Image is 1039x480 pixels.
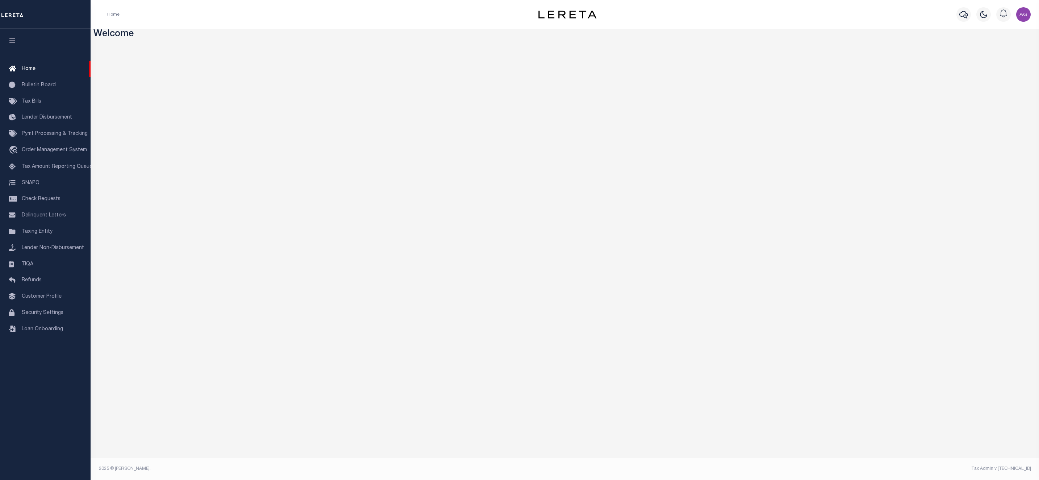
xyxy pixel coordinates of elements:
li: Home [107,11,120,18]
span: Loan Onboarding [22,327,63,332]
span: Home [22,66,36,71]
h3: Welcome [93,29,1036,40]
span: Customer Profile [22,294,62,299]
div: 2025 © [PERSON_NAME]. [93,465,565,472]
div: Tax Admin v.[TECHNICAL_ID] [570,465,1031,472]
img: logo-dark.svg [538,11,596,18]
span: Order Management System [22,148,87,153]
i: travel_explore [9,146,20,155]
span: Refunds [22,278,42,283]
span: SNAPQ [22,180,39,185]
span: Tax Amount Reporting Queue [22,164,92,169]
span: TIQA [22,261,33,266]
span: Security Settings [22,310,63,315]
span: Lender Non-Disbursement [22,245,84,251]
span: Delinquent Letters [22,213,66,218]
span: Lender Disbursement [22,115,72,120]
span: Pymt Processing & Tracking [22,131,88,136]
span: Check Requests [22,196,60,202]
span: Tax Bills [22,99,41,104]
img: svg+xml;base64,PHN2ZyB4bWxucz0iaHR0cDovL3d3dy53My5vcmcvMjAwMC9zdmciIHBvaW50ZXItZXZlbnRzPSJub25lIi... [1016,7,1031,22]
span: Bulletin Board [22,83,56,88]
span: Taxing Entity [22,229,53,234]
